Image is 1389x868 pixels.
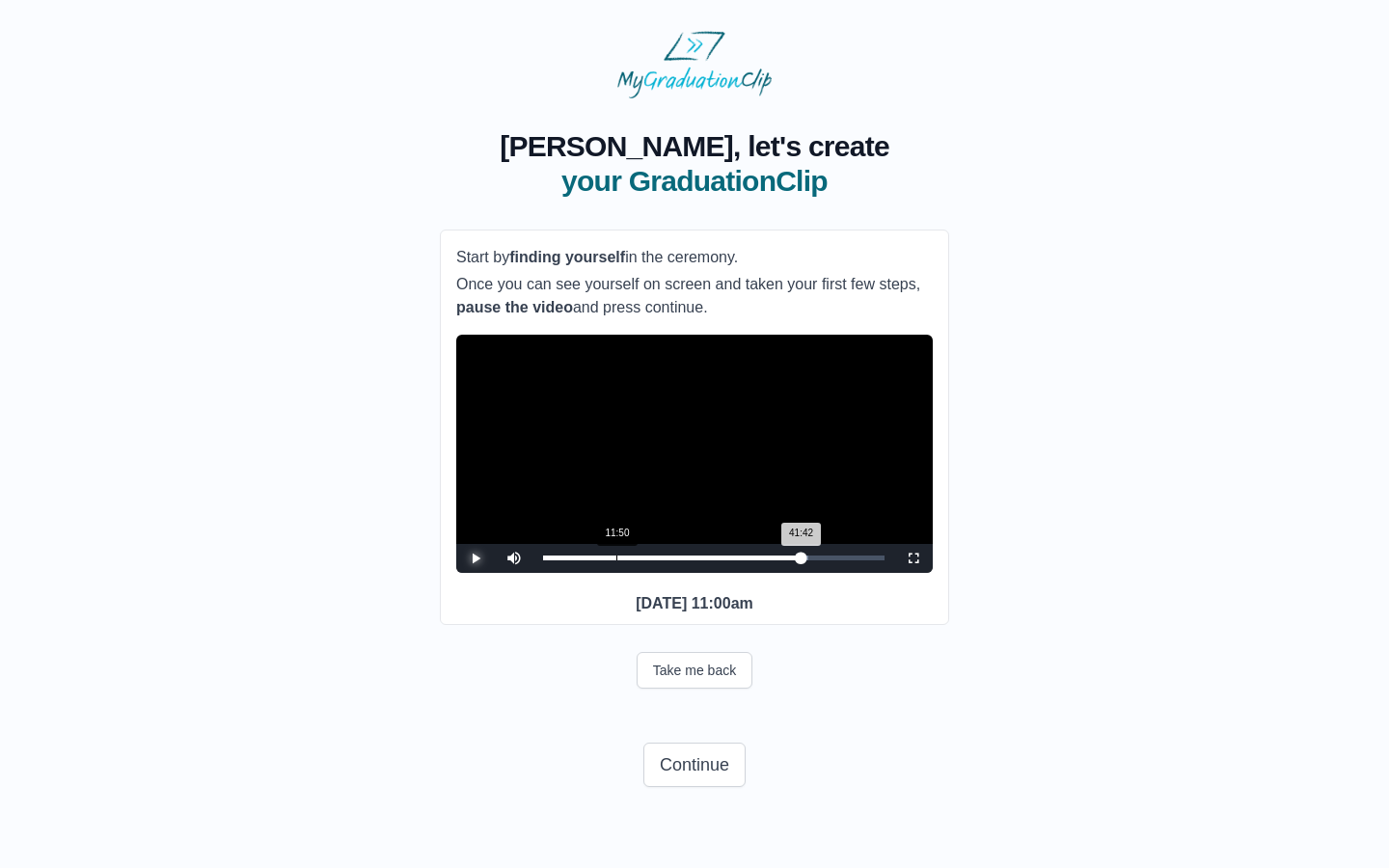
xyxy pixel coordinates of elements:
[495,544,533,573] button: Mute
[509,249,625,265] b: finding yourself
[543,556,885,560] div: Progress Bar
[894,544,933,573] button: Fullscreen
[500,164,889,199] span: your GraduationClip
[456,544,495,573] button: Play
[456,335,933,573] div: Video Player
[456,273,933,319] p: Once you can see yourself on screen and taken your first few steps, and press continue.
[500,129,889,164] span: [PERSON_NAME], let's create
[456,592,933,615] p: [DATE] 11:00am
[617,31,772,98] img: MyGraduationClip
[456,299,573,315] b: pause the video
[643,743,746,787] button: Continue
[456,246,933,269] p: Start by in the ceremony.
[637,652,752,689] button: Take me back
